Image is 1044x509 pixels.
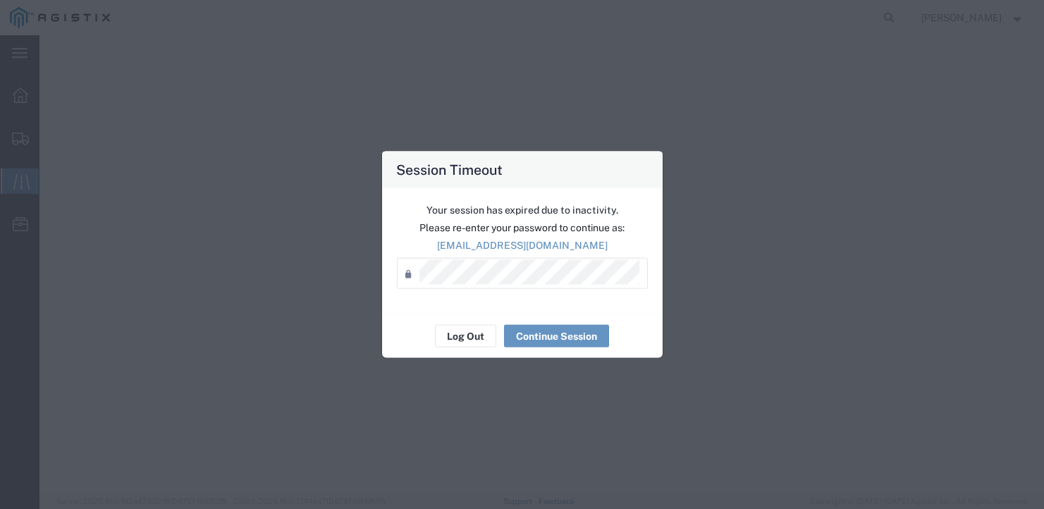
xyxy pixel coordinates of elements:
p: [EMAIL_ADDRESS][DOMAIN_NAME] [397,238,648,253]
h4: Session Timeout [396,159,503,180]
p: Your session has expired due to inactivity. [397,203,648,218]
button: Log Out [435,325,496,348]
p: Please re-enter your password to continue as: [397,221,648,235]
button: Continue Session [504,325,609,348]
